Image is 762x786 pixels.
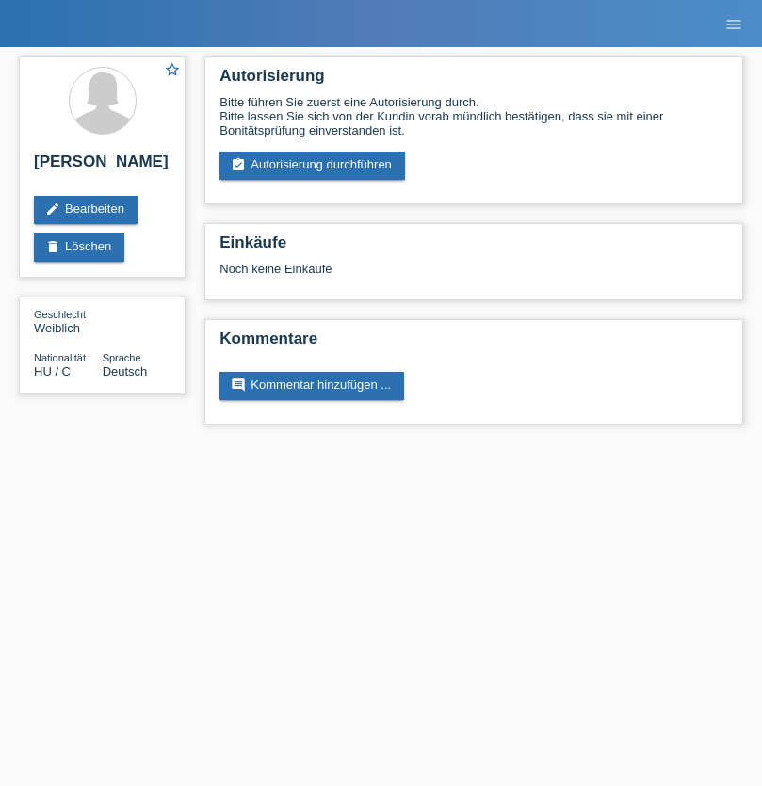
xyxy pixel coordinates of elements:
[34,364,71,378] span: Ungarn / C / 01.03.2015
[219,152,405,180] a: assignment_turned_inAutorisierung durchführen
[164,61,181,78] i: star_border
[219,262,728,290] div: Noch keine Einkäufe
[219,372,404,400] a: commentKommentar hinzufügen ...
[231,157,246,172] i: assignment_turned_in
[103,364,148,378] span: Deutsch
[45,201,60,217] i: edit
[231,377,246,393] i: comment
[724,15,743,34] i: menu
[164,61,181,81] a: star_border
[34,352,86,363] span: Nationalität
[219,95,728,137] div: Bitte führen Sie zuerst eine Autorisierung durch. Bitte lassen Sie sich von der Kundin vorab münd...
[715,18,753,29] a: menu
[219,67,728,95] h2: Autorisierung
[34,152,170,181] h2: [PERSON_NAME]
[34,196,138,224] a: editBearbeiten
[219,233,728,262] h2: Einkäufe
[34,307,103,335] div: Weiblich
[34,233,124,262] a: deleteLöschen
[45,239,60,254] i: delete
[34,309,86,320] span: Geschlecht
[219,329,728,358] h2: Kommentare
[103,352,141,363] span: Sprache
